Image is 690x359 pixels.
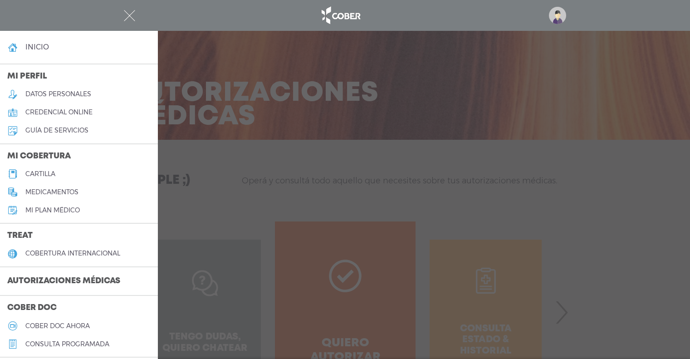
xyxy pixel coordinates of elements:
h5: datos personales [25,90,91,98]
img: profile-placeholder.svg [549,7,566,24]
h5: medicamentos [25,188,78,196]
h5: cartilla [25,170,55,178]
img: Cober_menu-close-white.svg [124,10,135,21]
h4: inicio [25,43,49,51]
img: logo_cober_home-white.png [317,5,364,26]
h5: Cober doc ahora [25,322,90,330]
h5: credencial online [25,108,93,116]
h5: Mi plan médico [25,207,80,214]
h5: consulta programada [25,340,109,348]
h5: guía de servicios [25,127,88,134]
h5: cobertura internacional [25,250,120,257]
